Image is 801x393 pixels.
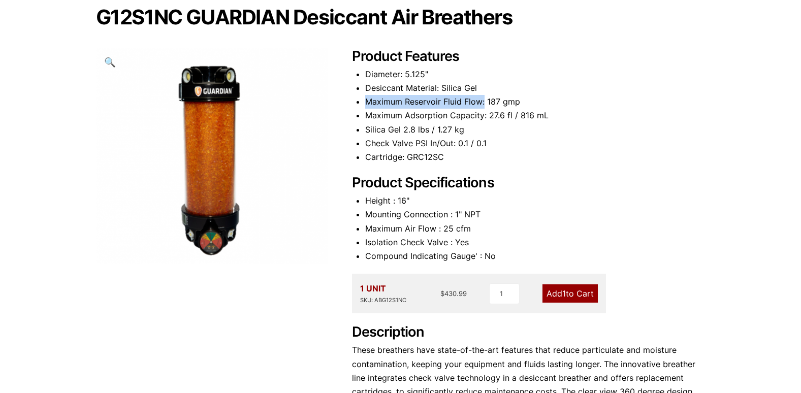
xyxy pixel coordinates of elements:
bdi: 430.99 [440,289,467,298]
h2: Product Features [352,48,706,65]
h1: G12S1NC GUARDIAN Desiccant Air Breathers [96,7,706,28]
span: 1 [562,288,566,299]
li: Desiccant Material: Silica Gel [365,81,706,95]
span: 🔍 [104,56,116,68]
span: $ [440,289,444,298]
div: SKU: ABG12S1NC [360,296,406,305]
h2: Product Specifications [352,175,706,191]
li: Maximum Adsorption Capacity: 27.6 fl / 816 mL [365,109,706,122]
li: Isolation Check Valve : Yes [365,236,706,249]
li: Maximum Reservoir Fluid Flow: 187 gmp [365,95,706,109]
a: Add1to Cart [542,284,598,303]
a: View full-screen image gallery [96,48,124,76]
li: Cartridge: GRC12SC [365,150,706,164]
div: 1 UNIT [360,282,406,305]
li: Height : 16" [365,194,706,208]
li: Silica Gel 2.8 lbs / 1.27 kg [365,123,706,137]
li: Maximum Air Flow : 25 cfm [365,222,706,236]
h2: Description [352,324,706,341]
li: Mounting Connection : 1" NPT [365,208,706,221]
li: Compound Indicating Gauge' : No [365,249,706,263]
li: Diameter: 5.125" [365,68,706,81]
li: Check Valve PSI In/Out: 0.1 / 0.1 [365,137,706,150]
